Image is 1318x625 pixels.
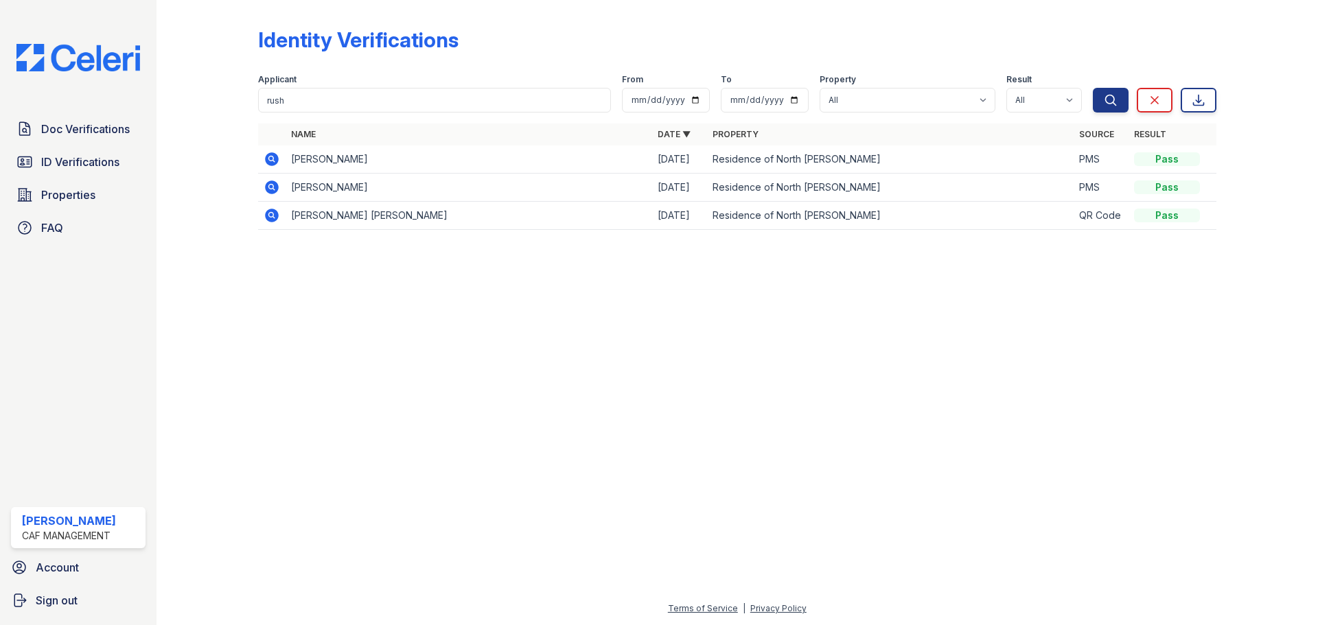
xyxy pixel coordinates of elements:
[1134,129,1166,139] a: Result
[820,74,856,85] label: Property
[41,154,119,170] span: ID Verifications
[5,554,151,581] a: Account
[1134,152,1200,166] div: Pass
[11,214,146,241] a: FAQ
[1074,174,1129,202] td: PMS
[286,174,652,202] td: [PERSON_NAME]
[286,202,652,230] td: [PERSON_NAME] [PERSON_NAME]
[707,202,1074,230] td: Residence of North [PERSON_NAME]
[36,559,79,576] span: Account
[22,529,116,543] div: CAF Management
[258,88,611,113] input: Search by name or phone number
[1006,74,1032,85] label: Result
[5,587,151,614] a: Sign out
[1134,209,1200,222] div: Pass
[658,129,691,139] a: Date ▼
[41,121,130,137] span: Doc Verifications
[1134,180,1200,194] div: Pass
[41,220,63,236] span: FAQ
[721,74,732,85] label: To
[750,603,807,613] a: Privacy Policy
[22,512,116,529] div: [PERSON_NAME]
[41,187,95,203] span: Properties
[11,148,146,176] a: ID Verifications
[652,174,707,202] td: [DATE]
[36,592,78,609] span: Sign out
[652,145,707,174] td: [DATE]
[258,27,459,52] div: Identity Verifications
[1074,202,1129,230] td: QR Code
[1074,145,1129,174] td: PMS
[291,129,316,139] a: Name
[713,129,759,139] a: Property
[707,145,1074,174] td: Residence of North [PERSON_NAME]
[707,174,1074,202] td: Residence of North [PERSON_NAME]
[11,181,146,209] a: Properties
[652,202,707,230] td: [DATE]
[668,603,738,613] a: Terms of Service
[286,145,652,174] td: [PERSON_NAME]
[5,44,151,71] img: CE_Logo_Blue-a8612792a0a2168367f1c8372b55b34899dd931a85d93a1a3d3e32e68fde9ad4.png
[11,115,146,143] a: Doc Verifications
[622,74,643,85] label: From
[258,74,297,85] label: Applicant
[743,603,745,613] div: |
[1079,129,1114,139] a: Source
